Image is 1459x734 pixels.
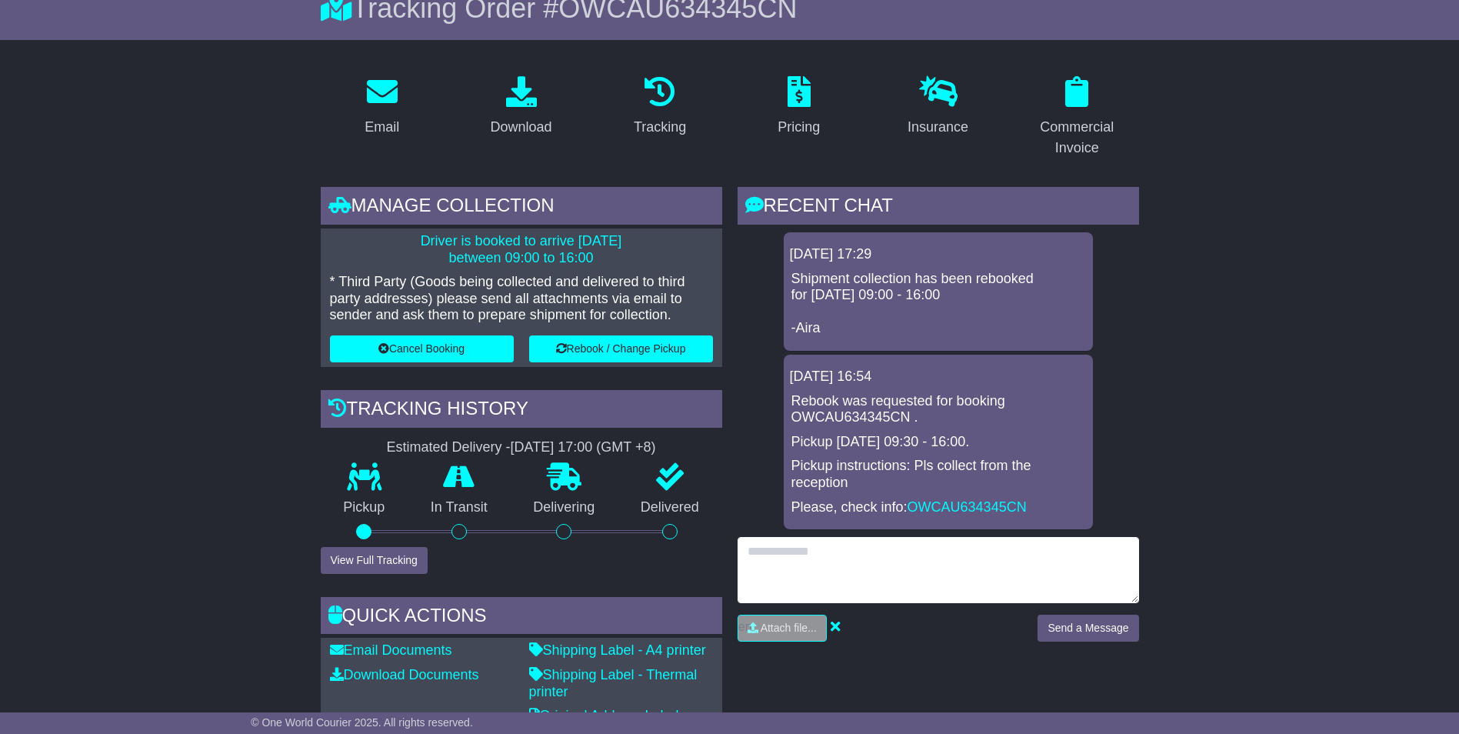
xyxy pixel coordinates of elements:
button: Rebook / Change Pickup [529,335,713,362]
button: View Full Tracking [321,547,428,574]
p: Pickup [DATE] 09:30 - 16:00. [791,434,1085,451]
a: Download [480,71,561,143]
p: Please, check info: [791,499,1085,516]
a: Shipping Label - Thermal printer [529,667,698,699]
button: Cancel Booking [330,335,514,362]
div: Download [490,117,551,138]
div: Manage collection [321,187,722,229]
div: [DATE] 17:29 [790,246,1087,263]
a: Commercial Invoice [1015,71,1139,164]
div: Pricing [778,117,820,138]
div: RECENT CHAT [738,187,1139,229]
p: Rebook was requested for booking OWCAU634345CN . [791,393,1085,426]
div: Estimated Delivery - [321,439,722,456]
div: Tracking history [321,390,722,432]
p: Shipment collection has been rebooked for [DATE] 09:00 - 16:00 -Aira [791,271,1085,337]
a: Download Documents [330,667,479,682]
div: Insurance [908,117,968,138]
a: Pricing [768,71,830,143]
span: © One World Courier 2025. All rights reserved. [251,716,473,729]
div: Tracking [634,117,686,138]
a: Email [355,71,409,143]
p: Delivering [511,499,618,516]
a: Original Address Label [529,708,679,723]
p: Delivered [618,499,722,516]
a: Shipping Label - A4 printer [529,642,706,658]
p: Pickup instructions: Pls collect from the reception [791,458,1085,491]
div: [DATE] 16:54 [790,369,1087,385]
a: Tracking [624,71,696,143]
div: [DATE] 17:00 (GMT +8) [511,439,656,456]
p: In Transit [408,499,511,516]
div: Email [365,117,399,138]
p: Driver is booked to arrive [DATE] between 09:00 to 16:00 [330,233,713,266]
p: * Third Party (Goods being collected and delivered to third party addresses) please send all atta... [330,274,713,324]
a: Email Documents [330,642,452,658]
p: Pickup [321,499,408,516]
a: Insurance [898,71,978,143]
div: Quick Actions [321,597,722,639]
button: Send a Message [1038,615,1138,642]
div: Commercial Invoice [1025,117,1129,158]
a: OWCAU634345CN [908,499,1027,515]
